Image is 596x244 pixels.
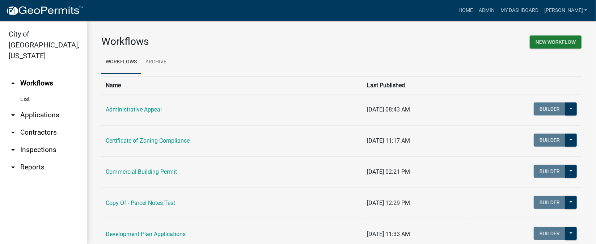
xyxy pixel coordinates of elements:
[534,196,566,209] button: Builder
[498,4,541,17] a: My Dashboard
[367,168,410,175] span: [DATE] 02:21 PM
[101,35,336,48] h3: Workflows
[367,137,410,144] span: [DATE] 11:17 AM
[367,199,410,206] span: [DATE] 12:29 PM
[141,51,171,74] a: Archive
[530,35,582,49] button: New Workflow
[106,137,190,144] a: Certificate of Zoning Compliance
[534,102,566,115] button: Builder
[101,76,363,94] th: Name
[9,111,17,119] i: arrow_drop_down
[9,163,17,172] i: arrow_drop_down
[534,227,566,240] button: Builder
[9,79,17,88] i: arrow_drop_up
[101,51,141,74] a: Workflows
[106,199,175,206] a: Copy Of - Parcel Notes Test
[534,165,566,178] button: Builder
[106,168,177,175] a: Commercial Building Permit
[106,231,186,237] a: Development Plan Applications
[367,231,410,237] span: [DATE] 11:33 AM
[367,106,410,113] span: [DATE] 08:43 AM
[476,4,498,17] a: Admin
[9,128,17,137] i: arrow_drop_down
[106,106,162,113] a: Administrative Appeal
[9,146,17,154] i: arrow_drop_down
[456,4,476,17] a: Home
[534,134,566,147] button: Builder
[541,4,590,17] a: [PERSON_NAME]
[363,76,471,94] th: Last Published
